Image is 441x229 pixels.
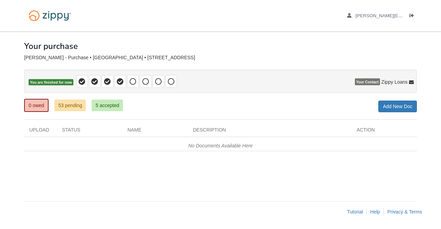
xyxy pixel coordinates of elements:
[381,79,408,85] span: Zippy Loans
[188,143,253,148] em: No Documents Available Here
[54,100,86,111] a: 53 pending
[24,7,75,24] img: Logo
[188,126,351,137] div: Description
[387,209,422,215] a: Privacy & Terms
[92,100,123,111] a: 5 accepted
[122,126,188,137] div: Name
[24,42,78,51] h1: Your purchase
[355,79,380,85] span: Your Contact
[370,209,380,215] a: Help
[57,126,122,137] div: Status
[378,101,417,112] a: Add New Doc
[24,99,49,112] a: 0 owed
[24,55,417,61] div: [PERSON_NAME] - Purchase • [GEOGRAPHIC_DATA] • [STREET_ADDRESS]
[351,126,417,137] div: Action
[24,126,57,137] div: Upload
[347,209,363,215] a: Tutorial
[409,13,417,20] a: Log out
[29,79,73,86] span: You are finished for now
